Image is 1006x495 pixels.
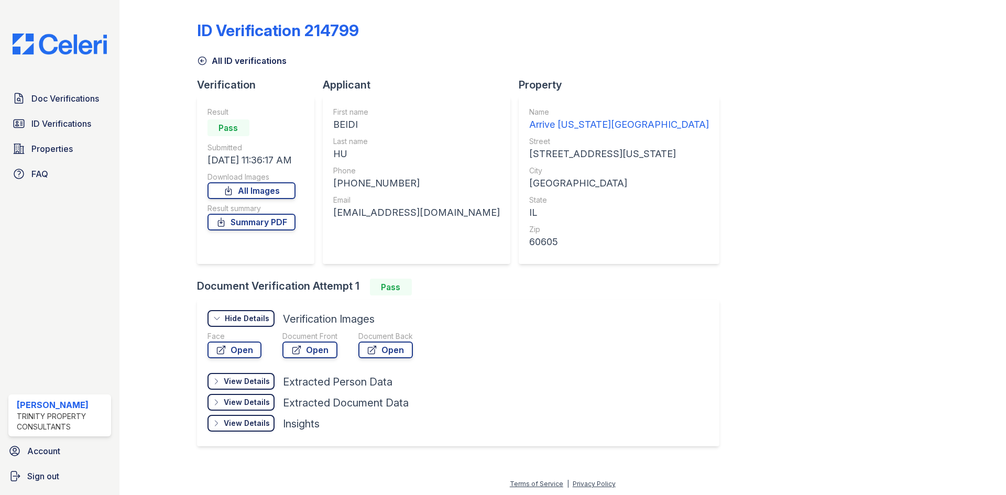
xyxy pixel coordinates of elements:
[283,395,409,410] div: Extracted Document Data
[529,166,709,176] div: City
[529,117,709,132] div: Arrive [US_STATE][GEOGRAPHIC_DATA]
[225,313,269,324] div: Hide Details
[207,153,296,168] div: [DATE] 11:36:17 AM
[358,331,413,342] div: Document Back
[31,168,48,180] span: FAQ
[567,480,569,488] div: |
[333,176,500,191] div: [PHONE_NUMBER]
[224,376,270,387] div: View Details
[510,480,563,488] a: Terms of Service
[4,466,115,487] a: Sign out
[333,205,500,220] div: [EMAIL_ADDRESS][DOMAIN_NAME]
[529,136,709,147] div: Street
[282,342,337,358] a: Open
[197,21,359,40] div: ID Verification 214799
[17,411,107,432] div: Trinity Property Consultants
[207,331,261,342] div: Face
[27,470,59,482] span: Sign out
[207,142,296,153] div: Submitted
[4,441,115,461] a: Account
[31,117,91,130] span: ID Verifications
[197,54,287,67] a: All ID verifications
[207,214,296,230] a: Summary PDF
[529,176,709,191] div: [GEOGRAPHIC_DATA]
[207,107,296,117] div: Result
[573,480,616,488] a: Privacy Policy
[207,182,296,199] a: All Images
[529,195,709,205] div: State
[323,78,519,92] div: Applicant
[8,163,111,184] a: FAQ
[283,312,375,326] div: Verification Images
[333,136,500,147] div: Last name
[207,203,296,214] div: Result summary
[529,107,709,132] a: Name Arrive [US_STATE][GEOGRAPHIC_DATA]
[8,138,111,159] a: Properties
[224,418,270,428] div: View Details
[370,279,412,295] div: Pass
[529,205,709,220] div: IL
[529,107,709,117] div: Name
[333,195,500,205] div: Email
[333,166,500,176] div: Phone
[31,142,73,155] span: Properties
[207,342,261,358] a: Open
[333,117,500,132] div: BEIDI
[4,34,115,54] img: CE_Logo_Blue-a8612792a0a2168367f1c8372b55b34899dd931a85d93a1a3d3e32e68fde9ad4.png
[529,224,709,235] div: Zip
[283,375,392,389] div: Extracted Person Data
[333,107,500,117] div: First name
[282,331,337,342] div: Document Front
[197,78,323,92] div: Verification
[224,397,270,408] div: View Details
[962,453,996,485] iframe: chat widget
[519,78,728,92] div: Property
[333,147,500,161] div: HU
[283,416,320,431] div: Insights
[529,235,709,249] div: 60605
[207,119,249,136] div: Pass
[17,399,107,411] div: [PERSON_NAME]
[31,92,99,105] span: Doc Verifications
[207,172,296,182] div: Download Images
[8,88,111,109] a: Doc Verifications
[27,445,60,457] span: Account
[358,342,413,358] a: Open
[8,113,111,134] a: ID Verifications
[529,147,709,161] div: [STREET_ADDRESS][US_STATE]
[197,279,728,295] div: Document Verification Attempt 1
